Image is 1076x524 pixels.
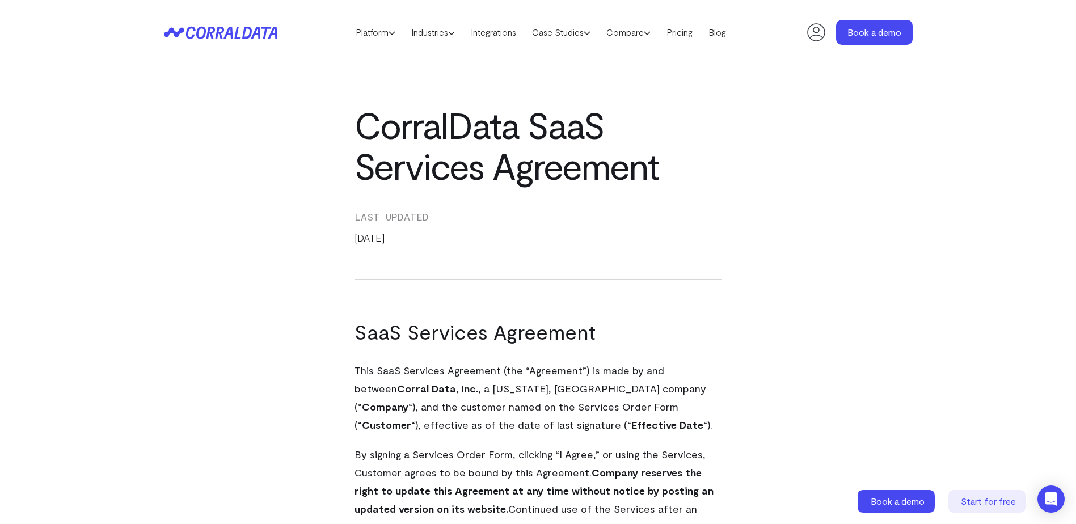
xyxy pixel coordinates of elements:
strong: Company [362,400,408,413]
a: Platform [348,24,403,41]
a: Blog [701,24,734,41]
a: Integrations [463,24,524,41]
span: Book a demo [871,496,925,506]
strong: Effective Date [631,419,703,431]
a: Pricing [659,24,701,41]
h5: Last Updated [355,209,722,225]
strong: Company reserves the right to update this Agreement at any time without notice by posting an upda... [355,466,714,515]
a: Compare [598,24,659,41]
strong: Corral Data, Inc. [397,382,478,395]
a: Start for free [948,490,1028,513]
strong: Customer [362,419,411,431]
span: Start for free [961,496,1016,506]
p: [DATE] [355,230,722,245]
a: Book a demo [836,20,913,45]
a: Case Studies [524,24,598,41]
p: This SaaS Services Agreement (the “Agreement”) is made by and between , a [US_STATE], [GEOGRAPHIC... [355,361,722,434]
a: Industries [403,24,463,41]
div: Open Intercom Messenger [1037,485,1065,513]
h1: SaaS Services Agreement [355,314,722,350]
h1: CorralData SaaS Services Agreement [355,104,722,186]
a: Book a demo [858,490,937,513]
